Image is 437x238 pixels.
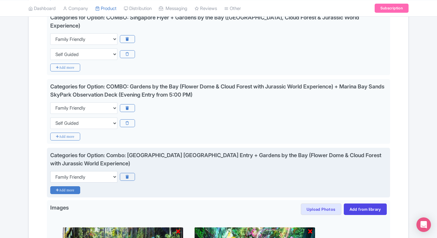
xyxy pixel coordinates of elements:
[50,64,80,71] i: Add more
[416,217,431,232] div: Open Intercom Messenger
[301,203,341,215] button: Upload Photos
[50,83,384,98] div: Categories for Option: COMBO: Gardens by the Bay (Flower Dome & Cloud Forest with Jurassic World ...
[375,4,409,13] a: Subscription
[50,133,80,140] i: Add more
[50,203,69,213] span: Images
[50,152,381,167] div: Categories for Option: Combo: [GEOGRAPHIC_DATA] [GEOGRAPHIC_DATA] Entry + Gardens by the Bay (Flo...
[50,186,80,194] i: Add more
[344,203,387,215] a: Add from library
